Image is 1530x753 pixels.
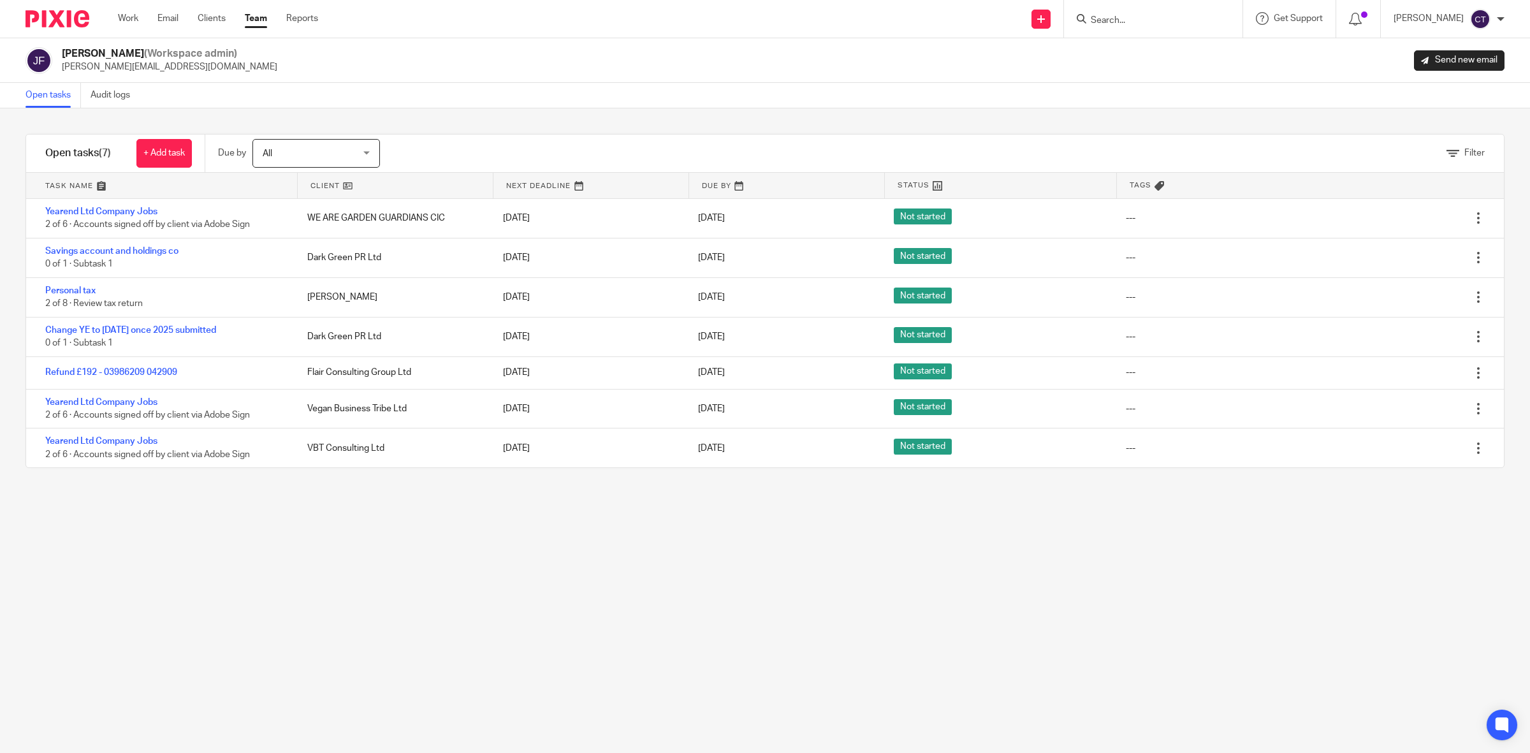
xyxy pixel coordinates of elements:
a: Yearend Ltd Company Jobs [45,437,157,446]
span: 2 of 8 · Review tax return [45,299,143,308]
a: Yearend Ltd Company Jobs [45,398,157,407]
div: Dark Green PR Ltd [295,324,490,349]
span: Filter [1464,149,1485,157]
div: [DATE] [490,435,686,461]
div: --- [1126,442,1135,455]
span: 2 of 6 · Accounts signed off by client via Adobe Sign [45,450,250,459]
span: Get Support [1274,14,1323,23]
span: Not started [894,248,952,264]
a: Send new email [1414,50,1504,71]
span: [DATE] [698,214,725,223]
a: Clients [198,12,226,25]
a: Refund £192 - 03986209 042909 [45,368,177,377]
a: Email [157,12,178,25]
div: Dark Green PR Ltd [295,245,490,270]
span: All [263,149,272,158]
a: Personal tax [45,286,96,295]
span: 0 of 1 · Subtask 1 [45,339,113,347]
div: [DATE] [490,324,686,349]
div: Vegan Business Tribe Ltd [295,396,490,421]
a: Reports [286,12,318,25]
div: [DATE] [490,284,686,310]
span: Tags [1130,180,1151,191]
div: [DATE] [490,396,686,421]
div: --- [1126,330,1135,343]
span: [DATE] [698,404,725,413]
span: [DATE] [698,253,725,262]
span: [DATE] [698,369,725,377]
p: Due by [218,147,246,159]
a: Savings account and holdings co [45,247,178,256]
span: 0 of 1 · Subtask 1 [45,260,113,268]
span: Not started [894,327,952,343]
input: Search [1089,15,1204,27]
span: 2 of 6 · Accounts signed off by client via Adobe Sign [45,411,250,420]
span: 2 of 6 · Accounts signed off by client via Adobe Sign [45,221,250,230]
h1: Open tasks [45,147,111,160]
span: Not started [894,208,952,224]
a: Yearend Ltd Company Jobs [45,207,157,216]
div: --- [1126,366,1135,379]
div: [DATE] [490,360,686,385]
div: Flair Consulting Group Ltd [295,360,490,385]
h2: [PERSON_NAME] [62,47,277,61]
div: --- [1126,251,1135,264]
p: [PERSON_NAME][EMAIL_ADDRESS][DOMAIN_NAME] [62,61,277,73]
div: [DATE] [490,245,686,270]
img: svg%3E [1470,9,1490,29]
div: --- [1126,212,1135,224]
span: [DATE] [698,444,725,453]
div: --- [1126,291,1135,303]
a: Work [118,12,138,25]
span: (7) [99,148,111,158]
div: --- [1126,402,1135,415]
div: VBT Consulting Ltd [295,435,490,461]
span: [DATE] [698,332,725,341]
span: Not started [894,399,952,415]
img: svg%3E [25,47,52,74]
a: Team [245,12,267,25]
img: Pixie [25,10,89,27]
span: Not started [894,439,952,455]
p: [PERSON_NAME] [1394,12,1464,25]
a: Change YE to [DATE] once 2025 submitted [45,326,216,335]
div: [PERSON_NAME] [295,284,490,310]
div: WE ARE GARDEN GUARDIANS CIC [295,205,490,231]
span: Status [898,180,929,191]
span: Not started [894,363,952,379]
span: [DATE] [698,293,725,302]
a: Open tasks [25,83,81,108]
span: Not started [894,288,952,303]
div: [DATE] [490,205,686,231]
span: (Workspace admin) [144,48,237,59]
a: Audit logs [91,83,140,108]
a: + Add task [136,139,192,168]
